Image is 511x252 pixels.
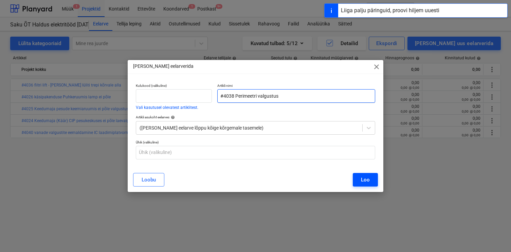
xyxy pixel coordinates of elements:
[169,115,175,119] span: help
[136,146,375,159] input: Ühik (valikuline)
[133,63,194,70] p: [PERSON_NAME] eelarverida
[136,115,375,119] div: Artikli asukoht eelarves
[361,175,370,184] div: Loo
[136,105,198,110] button: Vali kasutusel olevatest artiklitest.
[136,140,375,146] p: Ühik (valikuline)
[341,6,439,15] div: Liiga palju päringuid, proovi hiljem uuesti
[353,173,378,187] button: Loo
[133,173,164,187] button: Loobu
[136,83,212,89] p: Kulukood (valikuline)
[217,83,375,89] p: Artikli nimi
[372,63,381,71] span: close
[142,175,156,184] div: Loobu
